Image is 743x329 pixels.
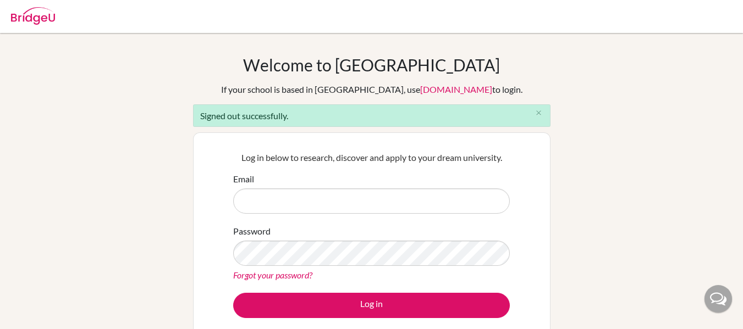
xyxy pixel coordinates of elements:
button: Log in [233,293,510,318]
p: Log in below to research, discover and apply to your dream university. [233,151,510,164]
button: Close [528,105,550,121]
img: Bridge-U [11,7,55,25]
label: Password [233,225,271,238]
a: Forgot your password? [233,270,312,280]
h1: Welcome to [GEOGRAPHIC_DATA] [243,55,500,75]
a: [DOMAIN_NAME] [420,84,492,94]
div: If your school is based in [GEOGRAPHIC_DATA], use to login. [221,83,522,96]
i: close [535,109,543,117]
label: Email [233,172,254,186]
div: Signed out successfully. [193,104,551,127]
